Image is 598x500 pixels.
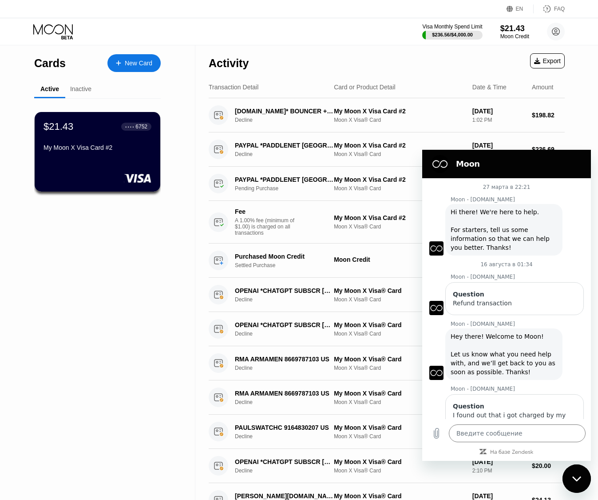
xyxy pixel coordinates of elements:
div: FeeA 1.00% fee (minimum of $1.00) is charged on all transactionsMy Moon X Visa Card #2Moon X Visa... [209,201,565,244]
div: Moon X Visa® Card [334,433,465,440]
div: Export [534,57,561,64]
div: Decline [235,296,341,303]
div: Moon Credit [500,33,529,40]
div: [DOMAIN_NAME]* BOUNCER +448081781535GBDeclineMy Moon X Visa Card #2Moon X Visa® Card[DATE]1:02 PM... [209,98,565,132]
div: My Moon X Visa Card #2 [334,142,465,149]
div: EN [507,4,534,13]
div: RMA ARMAMEN 8669787103 USDeclineMy Moon X Visa® CardMoon X Visa® Card[DATE]1:51 PM$259.98 [209,346,565,380]
div: Purchased Moon Credit [235,253,334,260]
div: Pending Purchase [235,185,341,192]
div: My Moon X Visa® Card [334,287,465,294]
div: My Moon X Visa® Card [334,492,465,500]
div: OPENAI *CHATGPT SUBSCR [PHONE_NUMBER] US [235,321,334,328]
div: Date & Time [472,84,507,91]
div: RMA ARMAMEN 8669787103 US [235,356,334,363]
div: Activity [209,57,249,70]
div: My Moon X Visa® Card [334,356,465,363]
div: 6752 [135,124,147,130]
div: FAQ [554,6,565,12]
div: $21.43 [44,121,73,132]
div: FAQ [534,4,565,13]
div: New Card [125,60,152,67]
div: RMA ARMAMEN 8669787103 USDeclineMy Moon X Visa® CardMoon X Visa® Card[DATE]1:51 PM$259.98 [209,380,565,415]
div: Active [40,85,59,92]
div: Decline [235,151,341,157]
div: PAYPAL *PADDLENET [GEOGRAPHIC_DATA] MXDeclineMy Moon X Visa Card #2Moon X Visa® Card[DATE]12:53 P... [209,132,565,167]
div: $20.00 [532,462,565,469]
div: OPENAI *CHATGPT SUBSCR [PHONE_NUMBER] US [235,458,334,465]
div: New Card [107,54,161,72]
div: Inactive [70,85,91,92]
div: Decline [235,399,341,405]
div: PAYPAL *PADDLENET [GEOGRAPHIC_DATA] MX [235,142,334,149]
div: Moon X Visa® Card [334,151,465,157]
div: My Moon X Visa Card #2 [334,176,465,183]
div: My Moon X Visa® Card [334,390,465,397]
div: [DATE] [472,458,525,465]
div: $236.56 / $4,000.00 [432,32,473,37]
div: Amount [532,84,553,91]
div: Moon X Visa® Card [334,365,465,371]
div: EN [516,6,523,12]
div: OPENAI *CHATGPT SUBSCR [PHONE_NUMBER] USDeclineMy Moon X Visa® CardMoon X Visa® Card[DATE]2:10 PM... [209,449,565,483]
div: Decline [235,468,341,474]
div: OPENAI *CHATGPT SUBSCR [PHONE_NUMBER] US [235,287,334,294]
div: PAYPAL *PADDLENET [GEOGRAPHIC_DATA] MXPending PurchaseMy Moon X Visa Card #2Moon X Visa® Card[DAT... [209,167,565,201]
div: Moon X Visa® Card [334,224,465,230]
div: My Moon X Visa® Card [334,458,465,465]
div: $21.43● ● ● ●6752My Moon X Visa Card #2 [35,112,160,192]
div: My Moon X Visa Card #2 [334,108,465,115]
div: $21.43Moon Credit [500,24,529,40]
div: 2:10 PM [472,468,525,474]
div: Settled Purchase [235,262,341,268]
div: Decline [235,365,341,371]
div: Cards [34,57,66,70]
div: Decline [235,117,341,123]
div: Purchased Moon CreditSettled PurchaseMoon Credit[DATE]12:25 PM$250.01 [209,244,565,278]
div: 1:02 PM [472,117,525,123]
div: RMA ARMAMEN 8669787103 US [235,390,334,397]
div: [DATE] [472,142,525,149]
div: OPENAI *CHATGPT SUBSCR [PHONE_NUMBER] USDeclineMy Moon X Visa® CardMoon X Visa® Card[DATE]11:10 A... [209,278,565,312]
div: Moon X Visa® Card [334,296,465,303]
div: My Moon X Visa Card #2 [44,144,151,151]
div: My Moon X Visa® Card [334,424,465,431]
div: Moon X Visa® Card [334,399,465,405]
div: My Moon X Visa® Card [334,321,465,328]
div: A 1.00% fee (minimum of $1.00) is charged on all transactions [235,217,301,236]
div: Decline [235,433,341,440]
div: [DATE] [472,492,525,500]
div: Moon X Visa® Card [334,468,465,474]
div: [DOMAIN_NAME]* BOUNCER +448081781535GB [235,108,334,115]
div: Export [530,53,565,68]
div: Moon X Visa® Card [334,117,465,123]
div: PAULSWATCHC 9164830207 USDeclineMy Moon X Visa® CardMoon X Visa® Card[DATE]1:51 PM$59,500.00 [209,415,565,449]
div: Moon X Visa® Card [334,331,465,337]
div: Card or Product Detail [334,84,396,91]
div: $21.43 [500,24,529,33]
div: $236.69 [532,146,565,153]
div: My Moon X Visa Card #2 [334,214,465,221]
div: ● ● ● ● [125,125,134,128]
iframe: Окно обмена сообщениями [422,150,591,461]
div: Moon Credit [334,256,465,263]
div: Decline [235,331,341,337]
div: Visa Monthly Spend Limit [422,24,482,30]
iframe: Кнопка, открывающая окно обмена сообщениями; идет разговор [562,464,591,493]
div: $198.82 [532,112,565,119]
div: [DATE] [472,108,525,115]
div: Transaction Detail [209,84,258,91]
